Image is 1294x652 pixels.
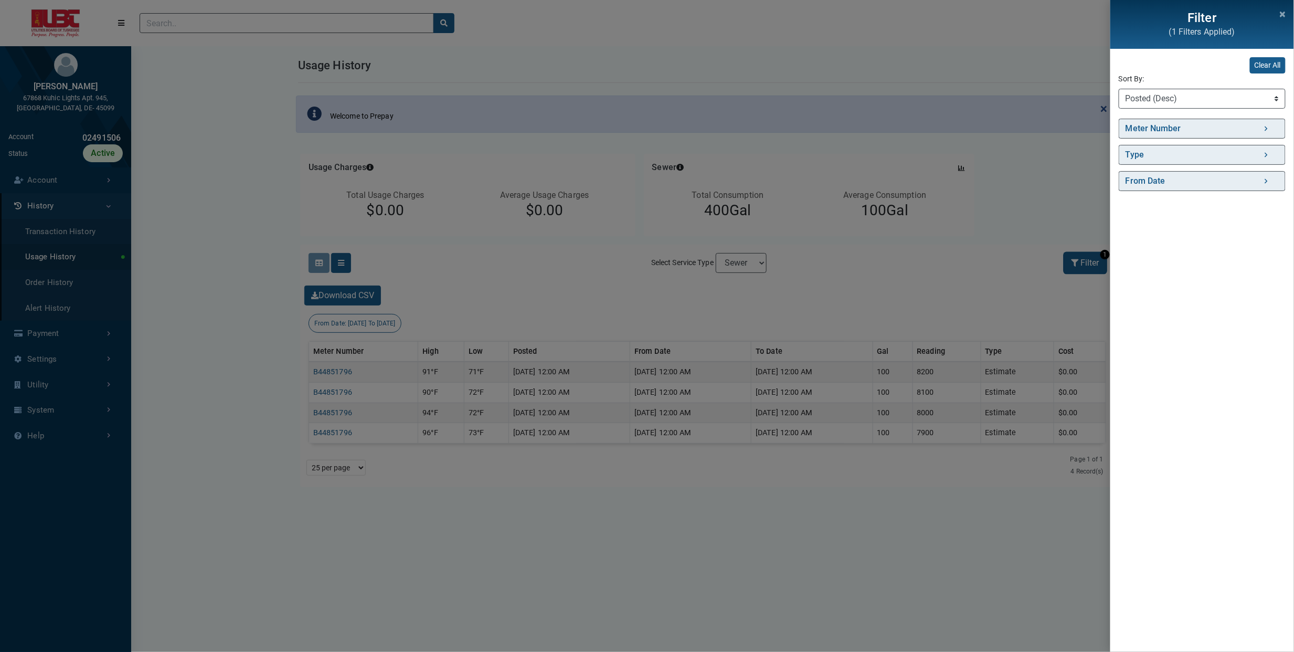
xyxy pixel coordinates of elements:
h2: Filter [1123,10,1281,26]
a: Meter Number [1119,119,1286,139]
button: Clear All [1250,57,1286,73]
p: (1 Filters Applied) [1123,26,1281,38]
label: Sort By: [1119,73,1144,85]
button: Close [1276,2,1290,23]
a: From Date [1119,171,1286,191]
a: Type [1119,145,1286,165]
